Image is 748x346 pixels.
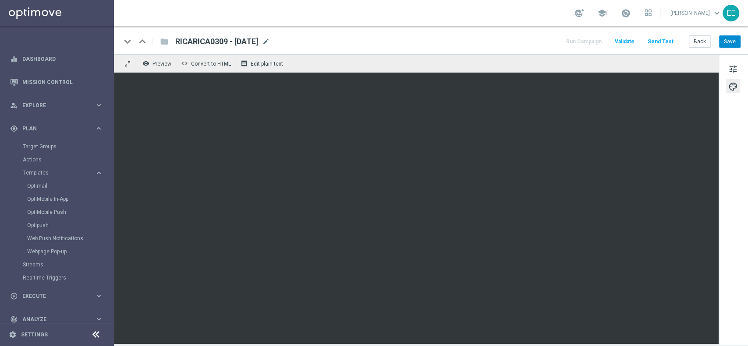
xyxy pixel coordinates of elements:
[597,8,607,18] span: school
[10,102,103,109] button: person_search Explore keyboard_arrow_right
[175,36,259,47] span: RICARICA0309 - 03.09.2025
[191,61,231,67] span: Convert to HTML
[95,292,103,300] i: keyboard_arrow_right
[27,248,91,255] a: Webpage Pop-up
[23,156,91,163] a: Actions
[22,70,103,94] a: Mission Control
[23,170,86,175] span: Templates
[27,222,91,229] a: Optipush
[23,153,113,166] div: Actions
[21,332,48,337] a: Settings
[728,63,738,75] span: tune
[27,192,113,206] div: OptiMobile In-App
[10,101,95,109] div: Explore
[27,219,113,232] div: Optipush
[23,271,113,284] div: Realtime Triggers
[95,169,103,177] i: keyboard_arrow_right
[27,209,91,216] a: OptiMobile Push
[719,35,741,48] button: Save
[23,258,113,271] div: Streams
[95,315,103,323] i: keyboard_arrow_right
[646,36,675,48] button: Send Test
[726,79,740,93] button: palette
[23,140,113,153] div: Target Groups
[10,55,18,63] i: equalizer
[262,38,270,45] span: mode_edit
[22,47,103,70] a: Dashboard
[23,261,91,268] a: Streams
[27,179,113,192] div: Optimail
[22,103,95,108] span: Explore
[22,317,95,322] span: Analyze
[27,196,91,203] a: OptiMobile In-App
[10,315,95,323] div: Analyze
[238,58,287,69] button: receipt Edit plain text
[10,315,18,323] i: track_changes
[723,5,739,21] div: EE
[179,58,235,69] button: code Convert to HTML
[689,35,711,48] button: Back
[181,60,188,67] span: code
[712,8,722,18] span: keyboard_arrow_down
[27,182,91,189] a: Optimail
[670,7,723,20] a: [PERSON_NAME]keyboard_arrow_down
[10,56,103,63] button: equalizer Dashboard
[23,166,113,258] div: Templates
[22,294,95,299] span: Execute
[10,79,103,86] button: Mission Control
[95,124,103,133] i: keyboard_arrow_right
[10,316,103,323] button: track_changes Analyze keyboard_arrow_right
[142,60,149,67] i: remove_red_eye
[10,125,95,133] div: Plan
[152,61,171,67] span: Preview
[23,170,95,175] div: Templates
[27,206,113,219] div: OptiMobile Push
[10,101,18,109] i: person_search
[241,60,248,67] i: receipt
[251,61,283,67] span: Edit plain text
[23,143,91,150] a: Target Groups
[140,58,175,69] button: remove_red_eye Preview
[728,81,738,92] span: palette
[27,232,113,245] div: Web Push Notifications
[10,292,18,300] i: play_circle_outline
[10,125,18,133] i: gps_fixed
[615,38,635,45] span: Validate
[22,126,95,131] span: Plan
[23,169,103,176] button: Templates keyboard_arrow_right
[10,70,103,94] div: Mission Control
[10,47,103,70] div: Dashboard
[9,331,17,339] i: settings
[10,293,103,300] button: play_circle_outline Execute keyboard_arrow_right
[95,101,103,109] i: keyboard_arrow_right
[27,245,113,258] div: Webpage Pop-up
[613,36,636,48] button: Validate
[27,235,91,242] a: Web Push Notifications
[726,62,740,76] button: tune
[23,274,91,281] a: Realtime Triggers
[10,292,95,300] div: Execute
[10,125,103,132] button: gps_fixed Plan keyboard_arrow_right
